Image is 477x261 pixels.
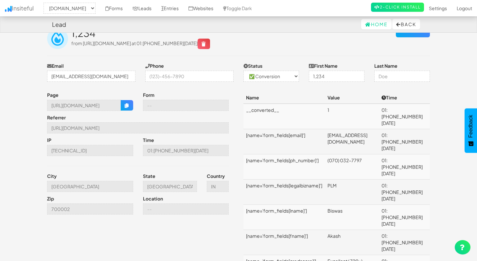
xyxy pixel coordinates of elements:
label: City [47,173,57,179]
span: Feedback [468,115,474,138]
h2: 1,234 [71,28,396,39]
th: Name [243,92,325,104]
input: Doe [374,71,430,82]
label: Form [143,92,154,98]
td: [EMAIL_ADDRESS][DOMAIN_NAME] [325,129,379,154]
input: (123)-456-7890 [145,71,234,82]
input: -- [47,203,133,215]
label: Zip [47,195,54,202]
label: Phone [145,62,164,69]
label: Page [47,92,59,98]
input: j@doe.com [47,71,135,82]
td: [name='form_fields[ph_number]'] [243,154,325,180]
th: Time [379,92,430,104]
th: Value [325,92,379,104]
button: Back [392,19,420,29]
td: 01:[PHONE_NUMBER][DATE] [379,180,430,205]
label: Status [243,62,262,69]
a: Home [361,19,392,29]
td: [name='form_fields[fname]'] [243,230,325,255]
input: -- [47,122,229,133]
input: -- [47,181,133,192]
label: Location [143,195,163,202]
label: First Name [309,62,338,69]
input: John [309,71,364,82]
input: -- [143,181,197,192]
a: 2-Click Install [371,3,424,12]
td: Akash [325,230,379,255]
td: (070) 032-7797 [325,154,379,180]
input: -- [47,100,121,111]
input: -- [143,203,229,215]
button: Feedback - Show survey [465,108,477,153]
td: 01:[PHONE_NUMBER][DATE] [379,205,430,230]
td: Biswas [325,205,379,230]
td: 01:[PHONE_NUMBER][DATE] [379,154,430,180]
td: 01:[PHONE_NUMBER][DATE] [379,230,430,255]
td: __converted__ [243,104,325,129]
img: icon.png [5,6,12,12]
td: 01:[PHONE_NUMBER][DATE] [379,129,430,154]
td: [name='form_fields[email]'] [243,129,325,154]
span: from [URL][DOMAIN_NAME] at 01:[PHONE_NUMBER][DATE] [71,40,210,46]
h4: Lead [52,21,66,28]
input: -- [143,145,229,156]
input: -- [207,181,229,192]
label: Email [47,62,64,69]
label: Referrer [47,114,66,121]
input: -- [47,145,133,156]
img: insiteful-lead.png [47,28,68,49]
td: 01:[PHONE_NUMBER][DATE] [379,104,430,129]
td: [name='form_fields[legalbizname]'] [243,180,325,205]
td: [name='form_fields[lname]'] [243,205,325,230]
label: Last Name [374,62,397,69]
label: Time [143,137,154,143]
input: -- [143,100,229,111]
label: Country [207,173,225,179]
label: IP [47,137,51,143]
label: State [143,173,155,179]
td: PLM [325,180,379,205]
td: 1 [325,104,379,129]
